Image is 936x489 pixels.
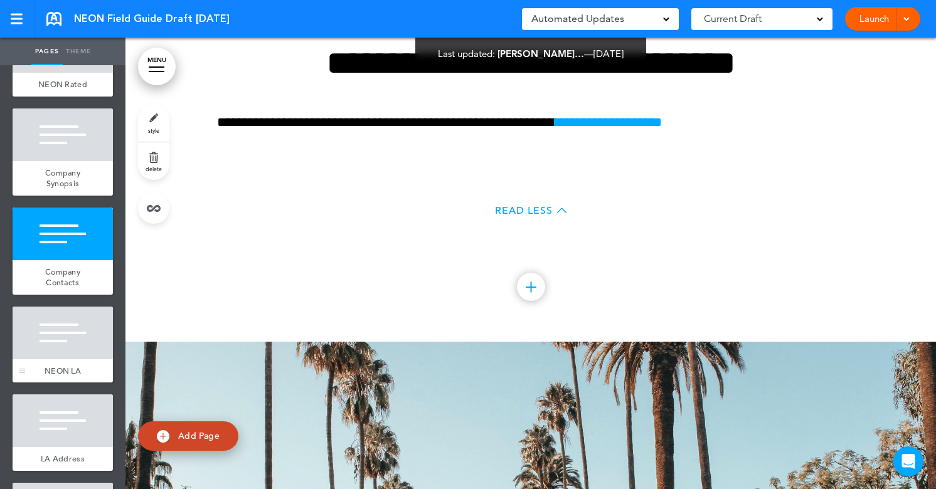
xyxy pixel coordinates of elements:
a: Company Contacts [13,260,113,295]
span: Automated Updates [531,10,624,28]
div: Open Intercom Messenger [893,446,923,476]
span: Read Less [495,206,553,216]
span: add page [39,384,86,392]
span: LA Address [41,453,85,464]
span: add page [39,197,86,205]
span: Company Synopsis [45,167,80,189]
a: Add Page [138,421,238,451]
span: Add Page [178,430,220,441]
a: Launch [854,7,894,31]
span: delete [146,165,162,172]
span: Current Draft [704,10,762,28]
span: add page [39,296,86,304]
span: Last updated: [438,48,495,60]
a: Theme [63,38,94,65]
span: add page [39,98,86,106]
span: [PERSON_NAME]… [497,48,584,60]
span: Company Contacts [45,266,80,288]
div: — [438,49,624,58]
span: add page [39,472,86,480]
a: NEON LA [13,359,113,383]
a: Company Synopsis [13,161,113,196]
span: style [148,127,159,134]
a: LA Address [13,447,113,471]
a: MENU [138,48,176,85]
a: NEON Rated [13,73,113,97]
a: Pages [31,38,63,65]
span: [DATE] [593,48,624,60]
a: style [138,104,169,142]
a: delete [138,142,169,180]
img: add.svg [157,430,169,443]
span: NEON LA [45,365,81,376]
span: NEON Rated [38,79,87,90]
span: NEON Field Guide Draft [DATE] [74,12,230,26]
